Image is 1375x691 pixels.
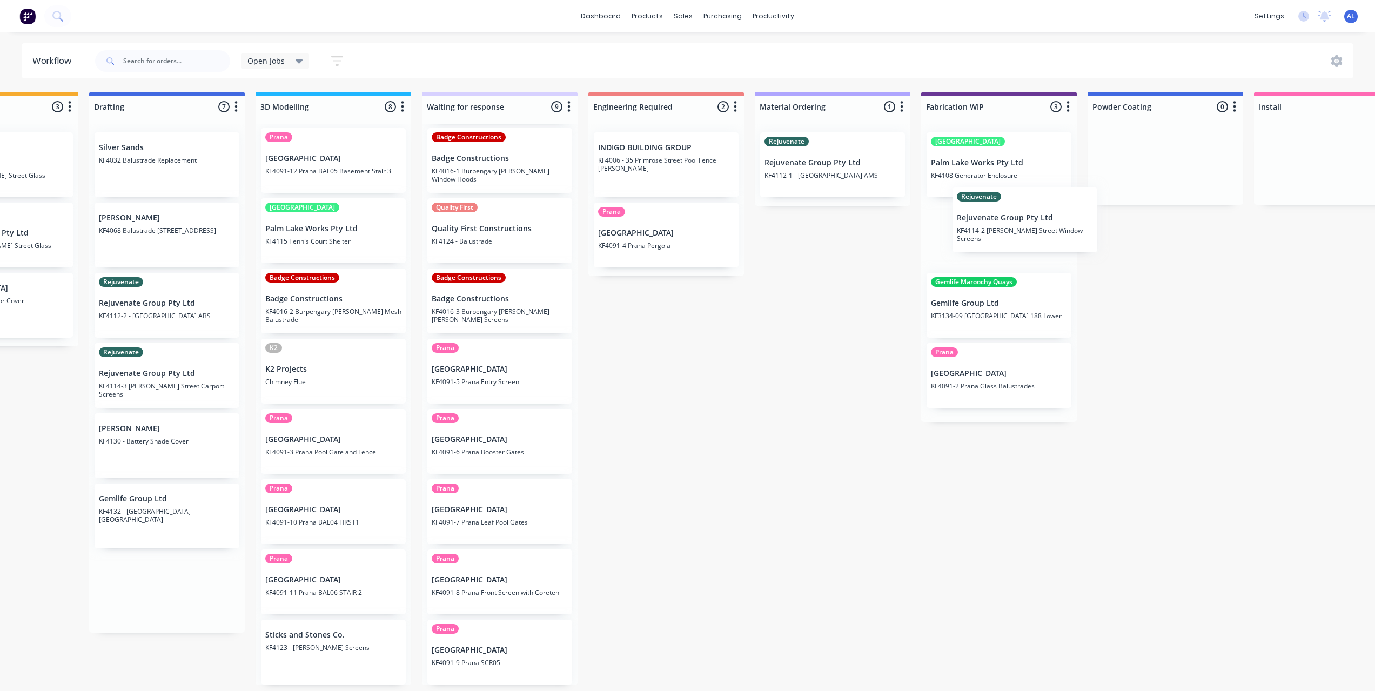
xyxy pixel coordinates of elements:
input: Enter column name… [427,101,533,112]
a: dashboard [575,8,626,24]
span: 2 [717,101,729,112]
input: Enter column name… [260,101,367,112]
span: 7 [218,101,230,112]
input: Enter column name… [926,101,1032,112]
img: Factory [19,8,36,24]
span: AL [1347,11,1355,21]
div: sales [668,8,698,24]
div: Workflow [32,55,77,68]
span: 3 [1050,101,1062,112]
div: products [626,8,668,24]
div: settings [1249,8,1290,24]
div: productivity [747,8,800,24]
span: 0 [1217,101,1228,112]
input: Enter column name… [1092,101,1199,112]
span: Open Jobs [247,55,285,66]
span: 3 [52,101,63,112]
div: purchasing [698,8,747,24]
input: Enter column name… [94,101,200,112]
input: Enter column name… [593,101,700,112]
span: 1 [884,101,895,112]
input: Enter column name… [1259,101,1365,112]
span: 8 [385,101,396,112]
input: Enter column name… [760,101,866,112]
input: Search for orders... [123,50,230,72]
span: 9 [551,101,562,112]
